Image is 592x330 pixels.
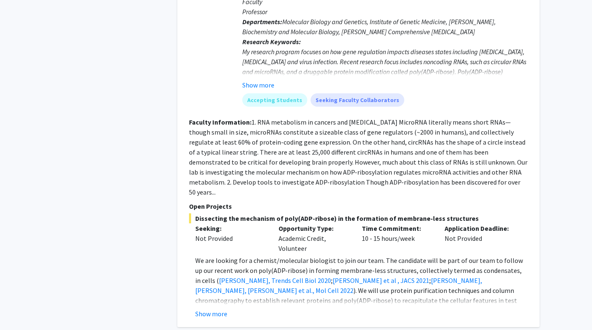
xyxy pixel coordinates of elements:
[242,80,274,90] button: Show more
[219,276,331,285] a: [PERSON_NAME], Trends Cell Biol 2020
[242,37,301,46] b: Research Keywords:
[189,118,527,196] fg-read-more: 1. RNA metabolism in cancers and [MEDICAL_DATA] MicroRNA literally means short RNAs—though small ...
[438,223,522,253] div: Not Provided
[272,223,356,253] div: Academic Credit, Volunteer
[195,309,227,319] button: Show more
[333,276,429,285] a: [PERSON_NAME] et al , JACS 2021
[195,255,528,325] p: We are looking for a chemist/molecular biologist to join our team. The candidate will be part of ...
[189,118,251,126] b: Faculty Information:
[6,292,35,324] iframe: Chat
[279,223,349,233] p: Opportunity Type:
[195,223,266,233] p: Seeking:
[311,93,404,107] mat-chip: Seeking Faculty Collaborators
[242,17,282,26] b: Departments:
[195,233,266,243] div: Not Provided
[242,93,307,107] mat-chip: Accepting Students
[445,223,515,233] p: Application Deadline:
[362,223,433,233] p: Time Commitment:
[242,7,528,17] p: Professor
[242,47,528,137] div: My research program focuses on how gene regulation impacts diseases states including [MEDICAL_DAT...
[189,213,528,223] span: Dissecting the mechanism of poly(ADP-ribose) in the formation of membrane-less structures
[189,201,528,211] p: Open Projects
[356,223,439,253] div: 10 - 15 hours/week
[242,17,496,36] span: Molecular Biology and Genetics, Institute of Genetic Medicine, [PERSON_NAME], Biochemistry and Mo...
